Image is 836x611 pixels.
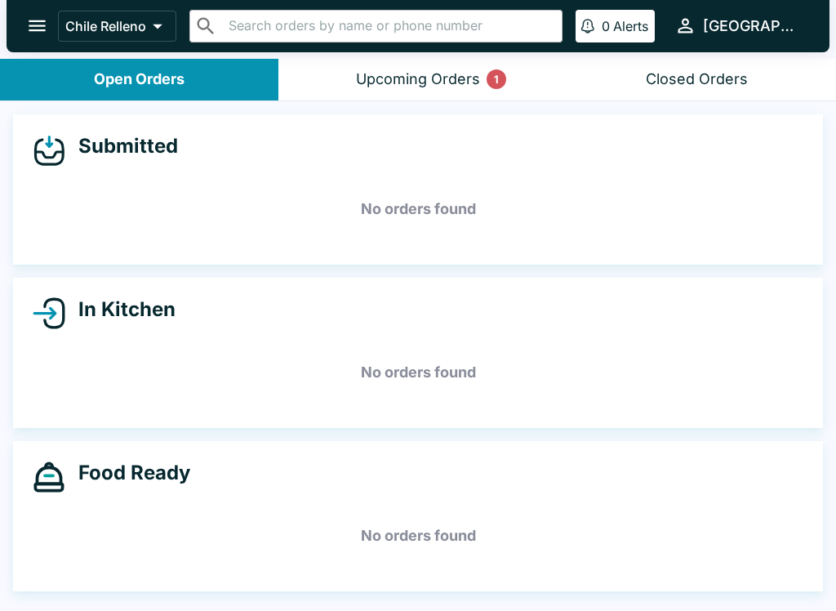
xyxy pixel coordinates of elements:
h4: In Kitchen [65,297,176,322]
h5: No orders found [33,506,803,565]
h5: No orders found [33,343,803,402]
input: Search orders by name or phone number [224,15,555,38]
button: Chile Relleno [58,11,176,42]
p: Alerts [613,18,648,34]
div: Open Orders [94,70,185,89]
h4: Submitted [65,134,178,158]
div: Upcoming Orders [356,70,480,89]
div: Closed Orders [646,70,748,89]
button: open drawer [16,5,58,47]
h5: No orders found [33,180,803,239]
button: [GEOGRAPHIC_DATA] [668,8,810,43]
p: 1 [494,71,499,87]
h4: Food Ready [65,461,190,485]
div: [GEOGRAPHIC_DATA] [703,16,803,36]
p: Chile Relleno [65,18,146,34]
p: 0 [602,18,610,34]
